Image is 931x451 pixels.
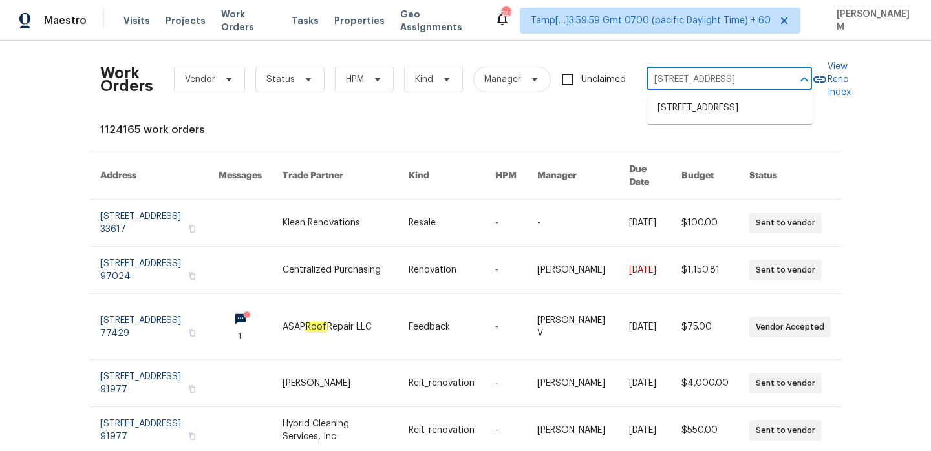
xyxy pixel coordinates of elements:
[208,152,272,200] th: Messages
[812,60,851,99] a: View Reno Index
[484,73,521,86] span: Manager
[166,14,206,27] span: Projects
[186,383,198,395] button: Copy Address
[266,73,295,86] span: Status
[186,270,198,282] button: Copy Address
[527,294,619,360] td: [PERSON_NAME] V
[186,327,198,339] button: Copy Address
[346,73,364,86] span: HPM
[123,14,150,27] span: Visits
[185,73,215,86] span: Vendor
[186,430,198,442] button: Copy Address
[527,200,619,247] td: -
[272,247,398,294] td: Centralized Purchasing
[100,67,153,92] h2: Work Orders
[647,98,813,119] li: [STREET_ADDRESS]
[581,73,626,87] span: Unclaimed
[44,14,87,27] span: Maestro
[795,70,813,89] button: Close
[485,294,527,360] td: -
[415,73,433,86] span: Kind
[400,8,479,34] span: Geo Assignments
[100,123,831,136] div: 1124165 work orders
[272,200,398,247] td: Klean Renovations
[647,70,776,90] input: Enter in an address
[739,152,841,200] th: Status
[398,294,485,360] td: Feedback
[292,16,319,25] span: Tasks
[531,14,771,27] span: Tamp[…]3:59:59 Gmt 0700 (pacific Daylight Time) + 60
[272,294,398,360] td: ASAP Repair LLC
[527,360,619,407] td: [PERSON_NAME]
[398,247,485,294] td: Renovation
[501,8,510,21] div: 742
[527,247,619,294] td: [PERSON_NAME]
[831,8,912,34] span: [PERSON_NAME] M
[90,152,208,200] th: Address
[485,200,527,247] td: -
[398,152,485,200] th: Kind
[334,14,385,27] span: Properties
[671,152,739,200] th: Budget
[485,152,527,200] th: HPM
[398,200,485,247] td: Resale
[221,8,276,34] span: Work Orders
[272,360,398,407] td: [PERSON_NAME]
[485,360,527,407] td: -
[186,223,198,235] button: Copy Address
[485,247,527,294] td: -
[619,152,671,200] th: Due Date
[272,152,398,200] th: Trade Partner
[398,360,485,407] td: Reit_renovation
[527,152,619,200] th: Manager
